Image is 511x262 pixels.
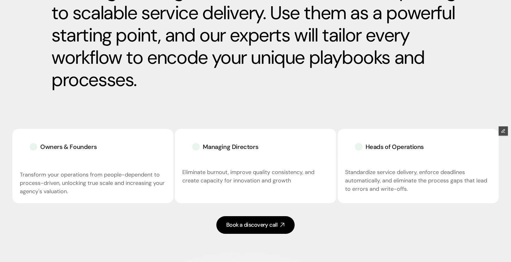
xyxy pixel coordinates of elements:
[226,221,277,229] div: Book a discovery call
[366,142,424,151] h3: Heads of Operations
[345,168,491,193] h3: Standardize service delivery, enforce deadlines automatically, and eliminate the process gaps tha...
[203,142,258,151] h3: Managing Directors
[499,126,508,136] button: Edit Framer Content
[40,142,97,151] h3: Owners & Founders
[182,168,328,185] h3: Eliminate burnout, improve quality consistency, and create capacity for innovation and growth
[216,216,295,234] a: Book a discovery call
[20,171,166,196] h3: Transform your operations from people-dependent to process-driven, unlocking true scale and incre...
